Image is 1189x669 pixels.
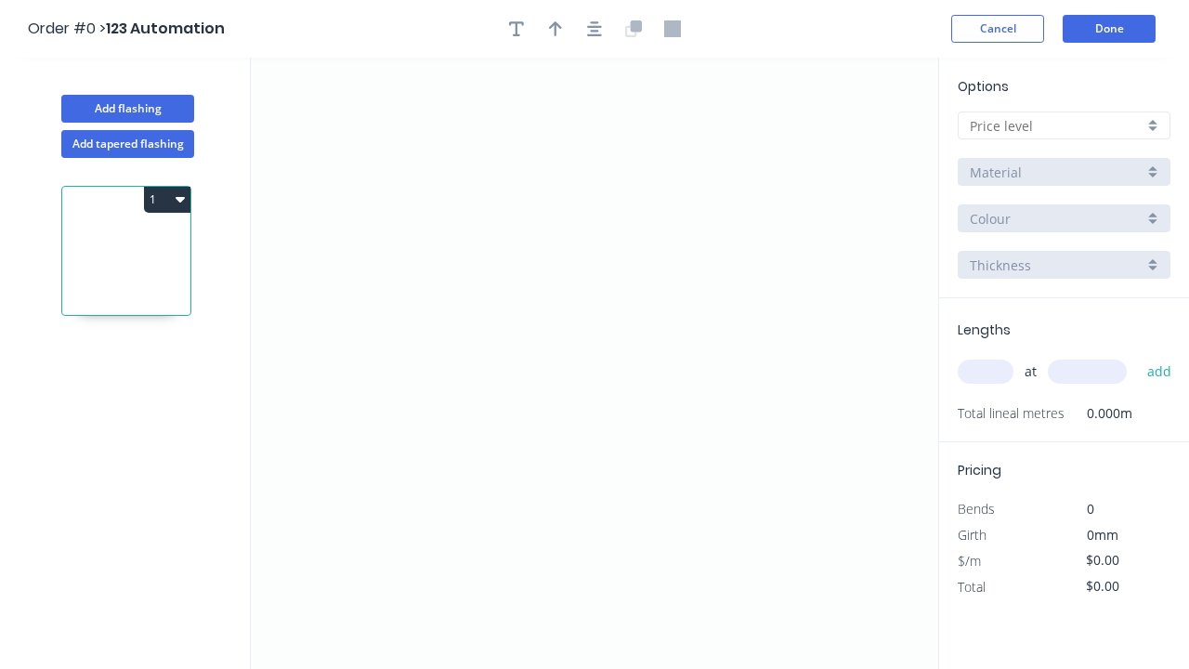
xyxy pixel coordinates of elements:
[958,400,1065,426] span: Total lineal metres
[970,163,1022,182] span: Material
[951,15,1044,43] button: Cancel
[1063,15,1156,43] button: Done
[61,95,194,123] button: Add flashing
[958,526,986,544] span: Girth
[958,321,1011,339] span: Lengths
[958,578,986,596] span: Total
[106,18,225,39] span: 123 Automation
[251,58,938,669] svg: 0
[144,187,190,213] button: 1
[970,116,1143,136] input: Price level
[970,209,1011,229] span: Colour
[1025,359,1037,385] span: at
[61,130,194,158] button: Add tapered flashing
[958,77,1009,96] span: Options
[1087,500,1094,518] span: 0
[1138,356,1182,387] button: add
[970,256,1031,275] span: Thickness
[28,18,106,39] span: Order #0 >
[1087,526,1118,544] span: 0mm
[958,461,1001,479] span: Pricing
[958,552,981,570] span: $/m
[958,500,995,518] span: Bends
[1065,400,1132,426] span: 0.000m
